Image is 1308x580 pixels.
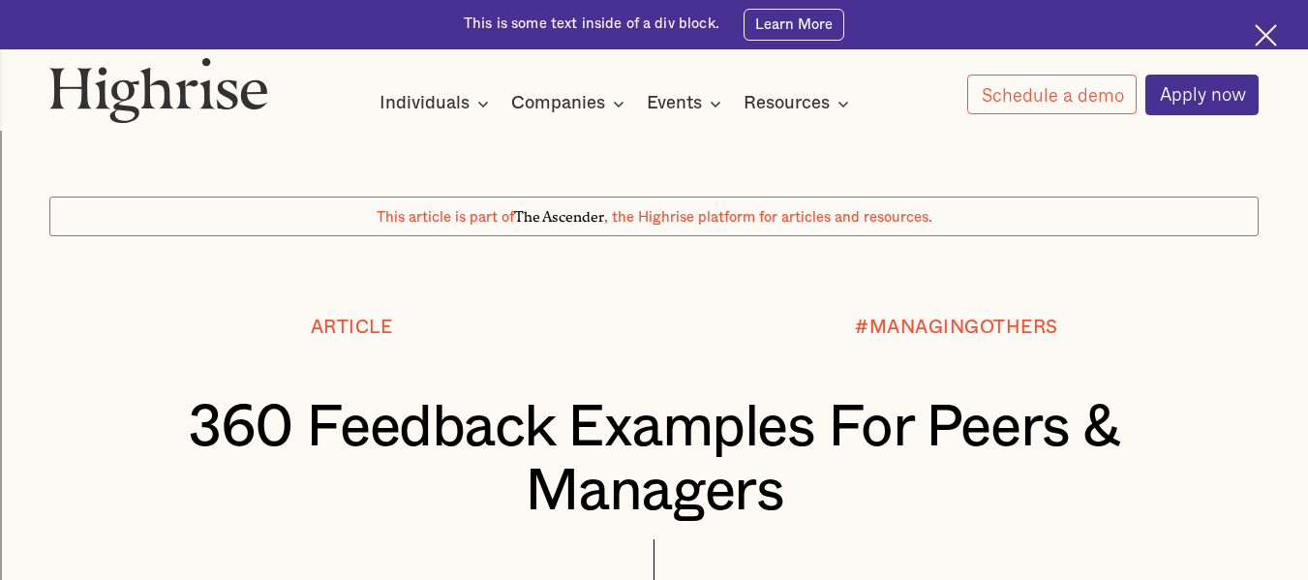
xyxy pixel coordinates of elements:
[744,9,844,41] a: Learn More
[100,396,1209,524] h1: 360 Feedback Examples For Peers & Managers
[744,92,830,115] div: Resources
[1255,24,1277,46] img: Cross icon
[967,75,1138,114] a: Schedule a demo
[380,92,495,115] div: Individuals
[647,92,702,115] div: Events
[647,92,727,115] div: Events
[49,57,268,123] img: Highrise logo
[511,92,605,115] div: Companies
[511,92,630,115] div: Companies
[464,15,719,34] div: This is some text inside of a div block.
[380,92,470,115] div: Individuals
[1145,75,1260,115] a: Apply now
[744,92,855,115] div: Resources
